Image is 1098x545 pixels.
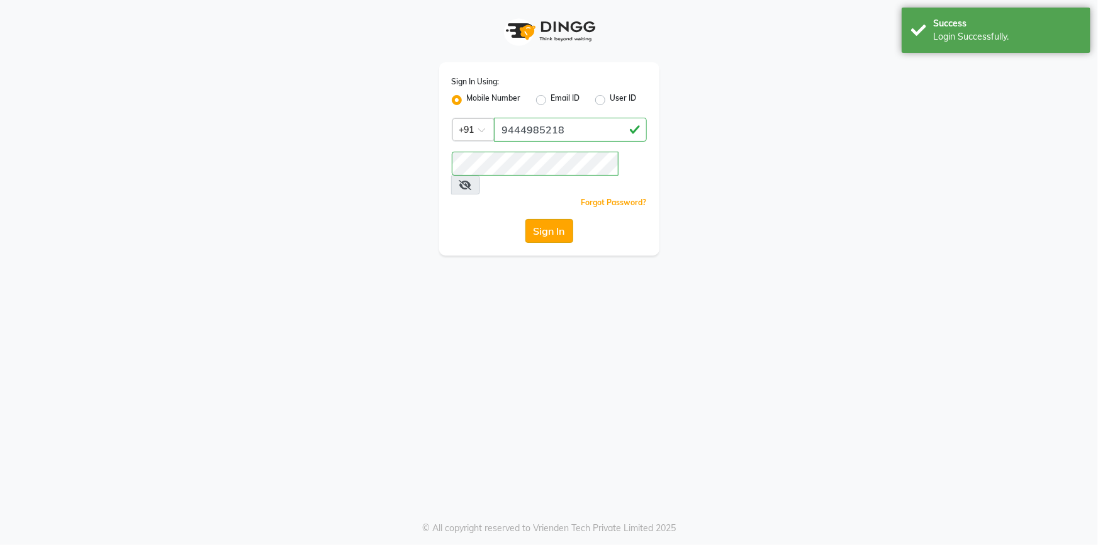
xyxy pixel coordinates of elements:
button: Sign In [525,219,573,243]
label: Email ID [551,93,580,108]
img: logo1.svg [499,13,600,50]
div: Success [933,17,1081,30]
input: Username [494,118,647,142]
label: Mobile Number [467,93,521,108]
input: Username [452,152,619,176]
a: Forgot Password? [581,198,647,207]
label: Sign In Using: [452,76,500,87]
div: Login Successfully. [933,30,1081,43]
label: User ID [610,93,637,108]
